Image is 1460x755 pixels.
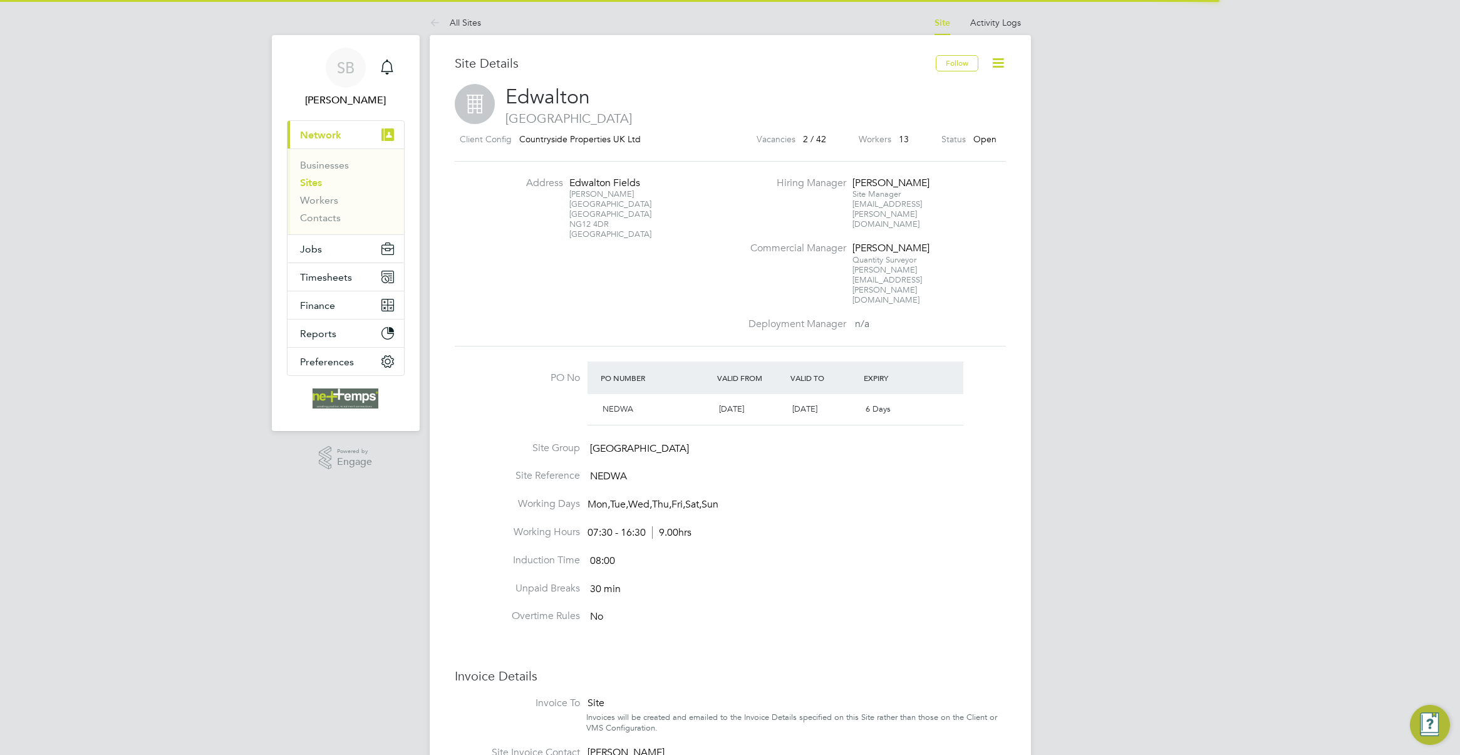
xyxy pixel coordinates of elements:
h3: Invoice Details [455,668,1006,684]
label: Hiring Manager [741,177,846,190]
button: Reports [287,320,404,347]
a: Businesses [300,159,349,171]
span: [PERSON_NAME][EMAIL_ADDRESS][PERSON_NAME][DOMAIN_NAME] [852,264,922,305]
span: [DATE] [792,404,817,414]
label: Vacancies [757,132,795,147]
label: Address [494,177,563,190]
span: [DATE] [719,404,744,414]
label: Site Reference [455,469,580,482]
span: [EMAIL_ADDRESS][PERSON_NAME][DOMAIN_NAME] [852,199,922,229]
span: 30 min [590,583,621,595]
button: Engage Resource Center [1410,705,1450,745]
a: Site [935,18,950,28]
span: [GEOGRAPHIC_DATA] [590,442,689,455]
span: [GEOGRAPHIC_DATA] [455,110,1006,127]
span: Site Manager [852,189,901,199]
nav: Main navigation [272,35,420,431]
a: All Sites [430,17,481,28]
button: Network [287,121,404,148]
div: 07:30 - 16:30 [588,526,691,539]
button: Timesheets [287,263,404,291]
div: Invoices will be created and emailed to the Invoice Details specified on this Site rather than th... [586,712,1006,734]
span: n/a [855,318,869,330]
button: Jobs [287,235,404,263]
span: Countryside Properties UK Ltd [519,133,641,145]
span: 6 Days [866,404,891,414]
label: Deployment Manager [741,318,846,331]
label: Commercial Manager [741,242,846,255]
span: 08:00 [590,555,615,567]
label: Workers [859,132,891,147]
div: [PERSON_NAME] [852,177,931,190]
label: Overtime Rules [455,610,580,623]
span: NEDWA [603,404,633,414]
span: Powered by [337,446,372,457]
div: Expiry [861,367,934,389]
label: Induction Time [455,554,580,567]
button: Follow [936,55,978,71]
div: PO Number [598,367,715,389]
span: Sun [702,498,718,511]
span: Mon, [588,498,610,511]
span: NEDWA [590,471,627,483]
div: Valid From [714,367,787,389]
span: Reports [300,328,336,340]
div: [PERSON_NAME] [852,242,931,255]
h3: Site Details [455,55,936,71]
span: Sat, [685,498,702,511]
span: Finance [300,299,335,311]
div: Site [586,697,1006,710]
span: Timesheets [300,271,352,283]
span: Thu, [652,498,671,511]
button: Preferences [287,348,404,375]
label: PO No [455,372,580,385]
span: Shane Bannister [287,93,405,108]
label: Unpaid Breaks [455,582,580,595]
span: 2 / 42 [803,133,826,145]
span: SB [337,60,355,76]
div: Network [287,148,404,234]
label: Invoice To [455,697,580,710]
label: Client Config [460,132,512,147]
a: Activity Logs [970,17,1021,28]
span: Engage [337,457,372,467]
a: Go to home page [287,388,405,409]
span: 9.00hrs [652,526,691,539]
label: Status [941,132,966,147]
span: Open [973,133,997,145]
span: Quantity Surveyor [852,254,916,265]
a: Contacts [300,212,341,224]
span: 13 [899,133,909,145]
label: Working Hours [455,526,580,539]
label: Site Group [455,442,580,455]
span: Fri, [671,498,685,511]
div: Edwalton Fields [569,177,648,190]
label: Working Days [455,497,580,511]
span: Preferences [300,356,354,368]
span: Tue, [610,498,628,511]
button: Finance [287,291,404,319]
span: No [590,611,603,623]
a: Sites [300,177,322,189]
span: Jobs [300,243,322,255]
img: net-temps-logo-retina.png [313,388,379,409]
div: [PERSON_NAME][GEOGRAPHIC_DATA] [GEOGRAPHIC_DATA] NG12 4DR [GEOGRAPHIC_DATA] [569,189,648,239]
a: Powered byEngage [319,446,372,470]
div: Valid To [787,367,861,389]
span: Wed, [628,498,652,511]
a: SB[PERSON_NAME] [287,48,405,108]
span: Network [300,129,341,141]
span: Edwalton [505,85,590,109]
a: Workers [300,194,338,206]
